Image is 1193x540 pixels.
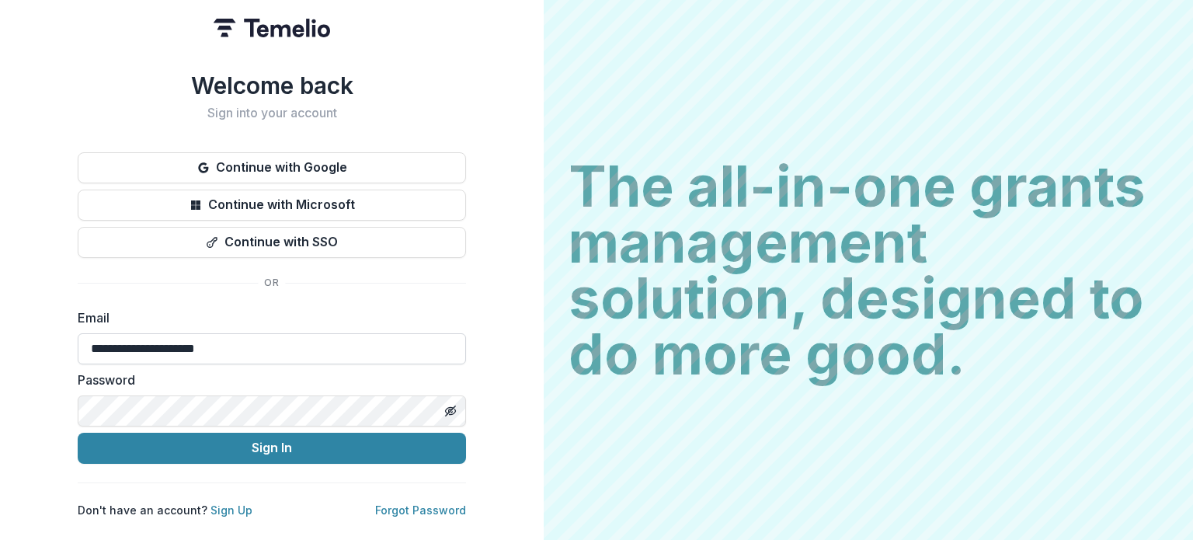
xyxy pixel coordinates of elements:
label: Password [78,371,457,389]
img: Temelio [214,19,330,37]
h2: Sign into your account [78,106,466,120]
p: Don't have an account? [78,502,252,518]
button: Sign In [78,433,466,464]
button: Continue with Google [78,152,466,183]
button: Continue with SSO [78,227,466,258]
h1: Welcome back [78,71,466,99]
label: Email [78,308,457,327]
button: Continue with Microsoft [78,190,466,221]
a: Forgot Password [375,503,466,517]
button: Toggle password visibility [438,399,463,423]
a: Sign Up [210,503,252,517]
